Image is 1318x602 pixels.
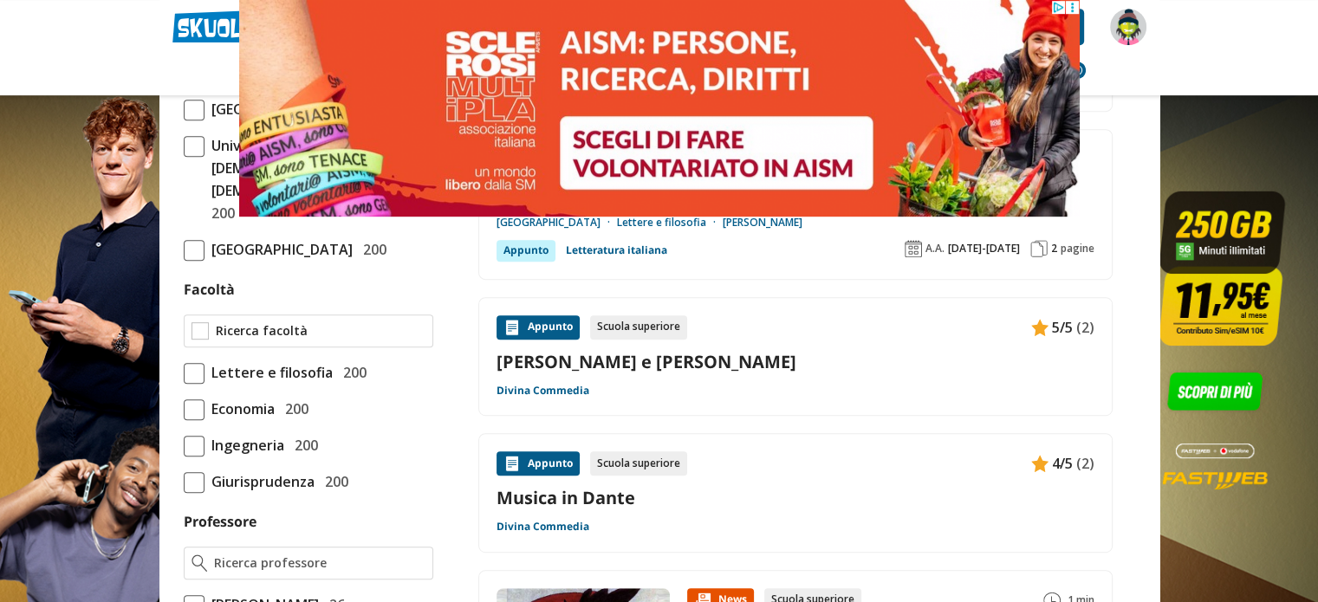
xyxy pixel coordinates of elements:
[497,451,580,476] div: Appunto
[318,470,348,493] span: 200
[278,398,308,420] span: 200
[216,322,425,340] input: Ricerca facoltà
[1051,242,1057,256] span: 2
[1031,455,1049,472] img: Appunti contenuto
[905,240,922,257] img: Anno accademico
[288,434,318,456] span: 200
[205,98,353,120] span: [GEOGRAPHIC_DATA]
[1061,242,1094,256] span: pagine
[497,315,580,340] div: Appunto
[205,470,315,493] span: Giurisprudenza
[1076,452,1094,475] span: (2)
[566,240,667,261] a: Letteratura italiana
[497,216,617,230] a: [GEOGRAPHIC_DATA]
[205,134,433,202] span: Università [DEMOGRAPHIC_DATA] del "[DEMOGRAPHIC_DATA]"
[1110,9,1146,45] img: Simone89Skuola
[1052,452,1073,475] span: 4/5
[497,350,1094,373] a: [PERSON_NAME] e [PERSON_NAME]
[205,398,275,420] span: Economia
[723,216,802,230] a: [PERSON_NAME]
[1052,316,1073,339] span: 5/5
[192,554,208,572] img: Ricerca professore
[184,512,256,531] label: Professore
[1030,240,1048,257] img: Pagine
[192,322,209,340] img: Ricerca facoltà
[503,319,521,336] img: Appunti contenuto
[205,238,353,261] span: [GEOGRAPHIC_DATA]
[497,486,1094,509] a: Musica in Dante
[214,554,425,572] input: Ricerca professore
[925,242,945,256] span: A.A.
[503,455,521,472] img: Appunti contenuto
[1076,316,1094,339] span: (2)
[948,242,1020,256] span: [DATE]-[DATE]
[497,384,589,398] a: Divina Commedia
[590,451,687,476] div: Scuola superiore
[497,240,555,261] div: Appunto
[205,361,333,384] span: Lettere e filosofia
[590,315,687,340] div: Scuola superiore
[205,434,284,456] span: Ingegneria
[617,216,723,230] a: Lettere e filosofia
[356,238,386,261] span: 200
[497,520,589,534] a: Divina Commedia
[1031,319,1049,336] img: Appunti contenuto
[205,202,235,224] span: 200
[184,280,235,299] label: Facoltà
[336,361,367,384] span: 200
